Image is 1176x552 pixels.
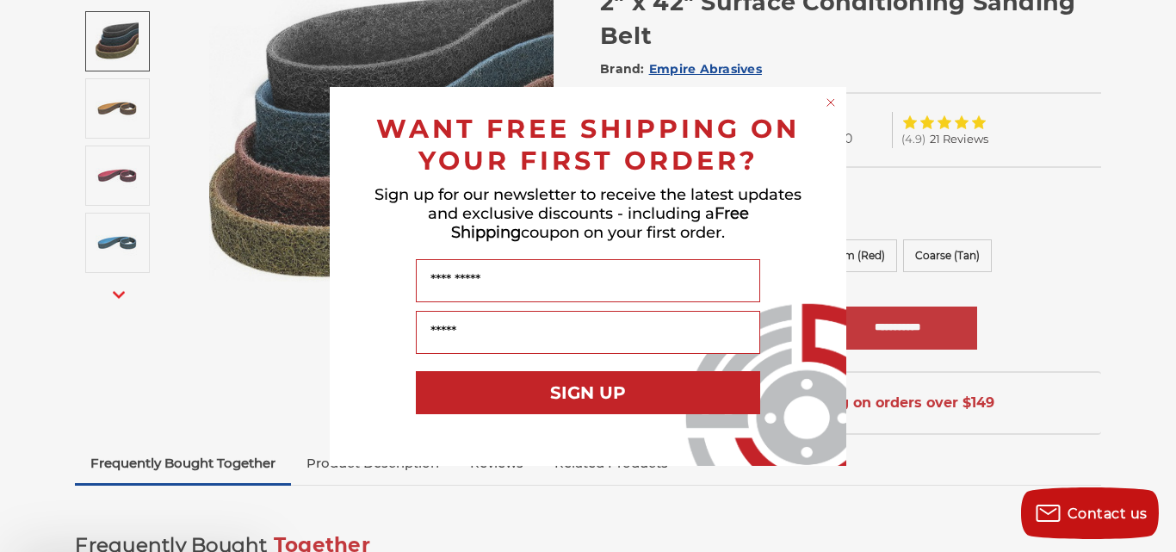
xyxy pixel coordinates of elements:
[376,113,800,177] span: WANT FREE SHIPPING ON YOUR FIRST ORDER?
[416,371,760,414] button: SIGN UP
[1068,505,1148,522] span: Contact us
[1021,487,1159,539] button: Contact us
[374,185,802,242] span: Sign up for our newsletter to receive the latest updates and exclusive discounts - including a co...
[822,94,839,111] button: Close dialog
[451,204,749,242] span: Free Shipping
